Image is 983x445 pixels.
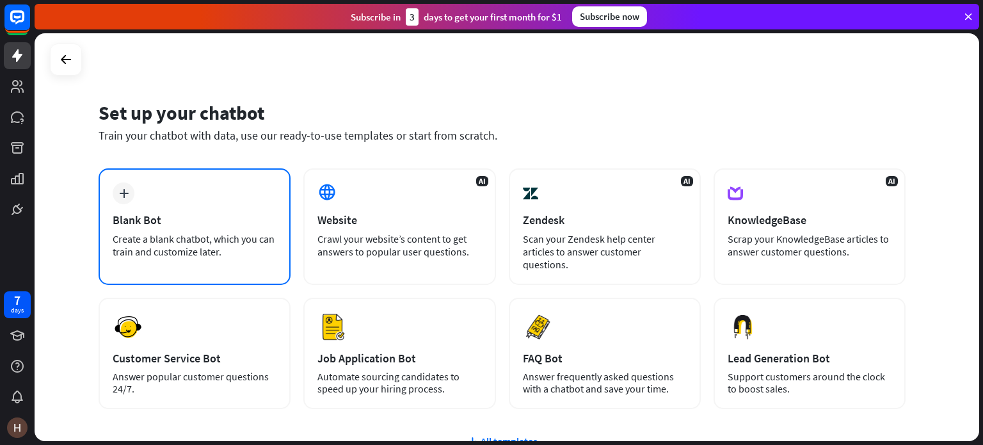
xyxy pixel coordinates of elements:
span: AI [476,176,488,186]
div: Scan your Zendesk help center articles to answer customer questions. [523,232,687,271]
div: FAQ Bot [523,351,687,366]
div: Job Application Bot [317,351,481,366]
span: AI [681,176,693,186]
div: Crawl your website’s content to get answers to popular user questions. [317,232,481,258]
div: Website [317,213,481,227]
div: 3 [406,8,419,26]
button: Open LiveChat chat widget [10,5,49,44]
div: Subscribe now [572,6,647,27]
div: Answer frequently asked questions with a chatbot and save your time. [523,371,687,395]
div: Create a blank chatbot, which you can train and customize later. [113,232,276,258]
i: plus [119,189,129,198]
span: AI [886,176,898,186]
div: Train your chatbot with data, use our ready-to-use templates or start from scratch. [99,128,906,143]
div: Set up your chatbot [99,101,906,125]
div: KnowledgeBase [728,213,891,227]
a: 7 days [4,291,31,318]
div: Customer Service Bot [113,351,276,366]
div: Scrap your KnowledgeBase articles to answer customer questions. [728,232,891,258]
div: Support customers around the clock to boost sales. [728,371,891,395]
div: Lead Generation Bot [728,351,891,366]
div: 7 [14,295,20,306]
div: Answer popular customer questions 24/7. [113,371,276,395]
div: Blank Bot [113,213,276,227]
div: Zendesk [523,213,687,227]
div: Subscribe in days to get your first month for $1 [351,8,562,26]
div: days [11,306,24,315]
div: Automate sourcing candidates to speed up your hiring process. [317,371,481,395]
